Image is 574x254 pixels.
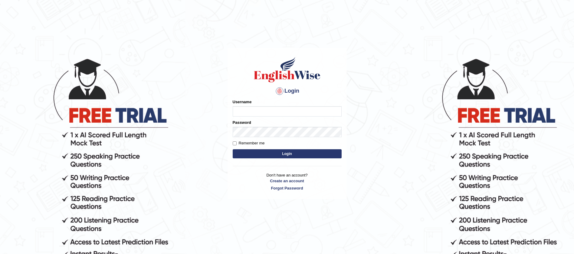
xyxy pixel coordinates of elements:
h4: Login [233,86,342,96]
input: Remember me [233,141,237,145]
img: Logo of English Wise sign in for intelligent practice with AI [253,56,322,83]
label: Password [233,120,251,125]
button: Login [233,149,342,158]
a: Create an account [233,178,342,184]
label: Remember me [233,140,265,146]
p: Don't have an account? [233,172,342,191]
label: Username [233,99,252,105]
a: Forgot Password [233,185,342,191]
